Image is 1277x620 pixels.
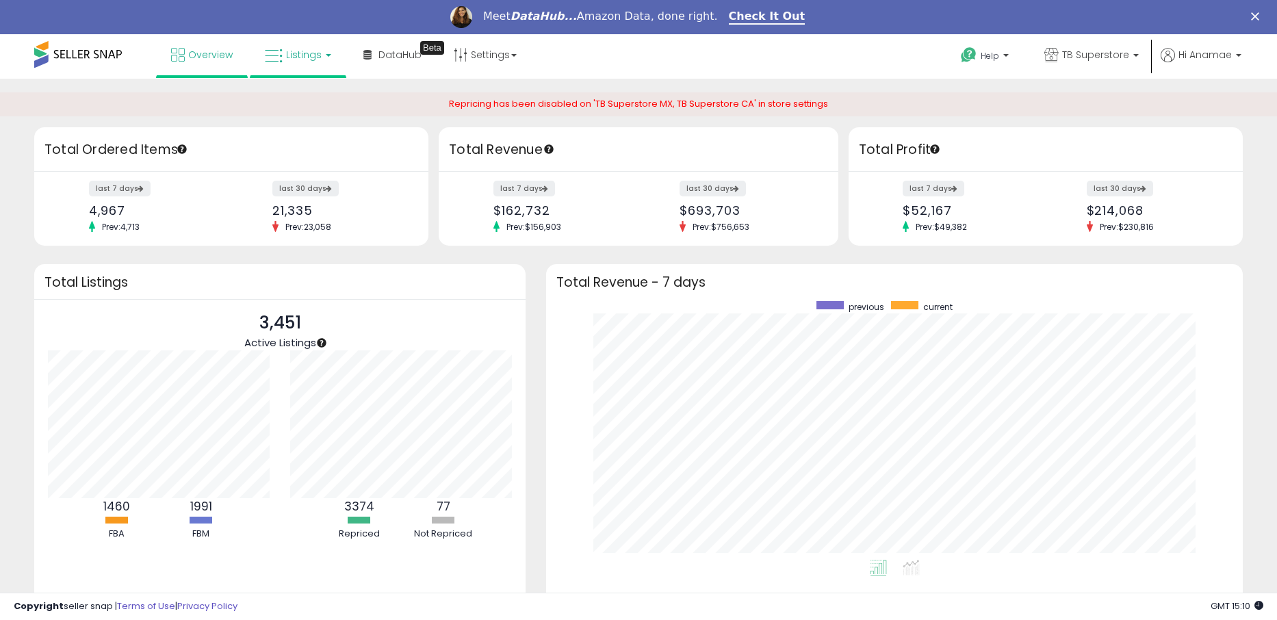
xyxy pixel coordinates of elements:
span: Prev: 4,713 [95,221,146,233]
span: previous [849,301,884,313]
a: Settings [443,34,527,75]
a: Overview [161,34,243,75]
div: seller snap | | [14,600,237,613]
label: last 7 days [903,181,964,196]
a: Help [950,36,1022,79]
span: Prev: $230,816 [1093,221,1161,233]
a: Hi Anamae [1161,48,1241,79]
a: TB Superstore [1034,34,1149,79]
span: Prev: 23,058 [279,221,338,233]
span: Repricing has been disabled on 'TB Superstore MX, TB Superstore CA' in store settings [449,97,828,110]
i: DataHub... [511,10,577,23]
div: 21,335 [272,203,404,218]
a: DataHub [353,34,432,75]
div: Tooltip anchor [420,41,444,55]
span: Overview [188,48,233,62]
div: Tooltip anchor [543,143,555,155]
h3: Total Ordered Items [44,140,418,159]
h3: Total Listings [44,277,515,287]
span: TB Superstore [1062,48,1129,62]
div: 4,967 [89,203,221,218]
span: current [923,301,953,313]
span: Listings [286,48,322,62]
div: $214,068 [1087,203,1219,218]
b: 3374 [344,498,374,515]
div: FBA [76,528,158,541]
h3: Total Revenue - 7 days [556,277,1233,287]
b: 1991 [190,498,212,515]
div: Repriced [318,528,400,541]
b: 1460 [103,498,130,515]
a: Check It Out [729,10,805,25]
div: Not Repriced [402,528,485,541]
h3: Total Profit [859,140,1233,159]
img: Profile image for Georgie [450,6,472,28]
div: Tooltip anchor [929,143,941,155]
span: Prev: $156,903 [500,221,568,233]
span: 2025-09-8 15:10 GMT [1211,599,1263,612]
a: Privacy Policy [177,599,237,612]
div: $52,167 [903,203,1035,218]
i: Get Help [960,47,977,64]
label: last 30 days [680,181,746,196]
b: 77 [437,498,450,515]
span: Help [981,50,999,62]
strong: Copyright [14,599,64,612]
a: Listings [255,34,341,75]
span: Prev: $49,382 [909,221,974,233]
label: last 30 days [272,181,339,196]
a: Terms of Use [117,599,175,612]
div: $162,732 [493,203,628,218]
div: $693,703 [680,203,814,218]
div: Close [1251,12,1265,21]
label: last 7 days [89,181,151,196]
span: DataHub [378,48,422,62]
span: Prev: $756,653 [686,221,756,233]
div: Tooltip anchor [315,337,328,349]
label: last 7 days [493,181,555,196]
span: Hi Anamae [1178,48,1232,62]
p: 3,451 [244,310,316,336]
div: FBM [160,528,242,541]
label: last 30 days [1087,181,1153,196]
div: Meet Amazon Data, done right. [483,10,718,23]
span: Active Listings [244,335,316,350]
div: Tooltip anchor [176,143,188,155]
h3: Total Revenue [449,140,828,159]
